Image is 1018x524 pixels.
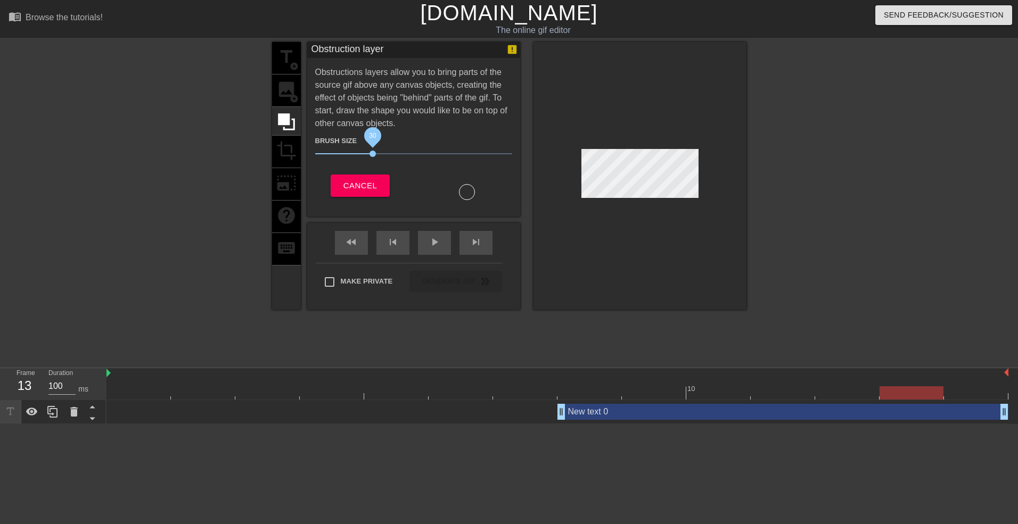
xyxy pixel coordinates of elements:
[999,406,1009,417] span: drag_handle
[9,10,21,23] span: menu_book
[341,276,393,287] span: Make Private
[343,179,377,193] span: Cancel
[48,370,73,377] label: Duration
[556,406,567,417] span: drag_handle
[315,136,357,146] label: Brush Size
[344,24,721,37] div: The online gif editor
[687,384,697,394] div: 10
[470,236,482,248] span: skip_next
[1004,368,1008,377] img: bound-end.png
[369,131,376,139] span: 30
[428,236,441,248] span: play_arrow
[78,384,88,395] div: ms
[884,9,1004,22] span: Send Feedback/Suggestion
[420,1,597,24] a: [DOMAIN_NAME]
[26,13,103,22] div: Browse the tutorials!
[345,236,358,248] span: fast_rewind
[311,42,384,58] div: Obstruction layer
[9,368,40,399] div: Frame
[331,174,390,197] button: Cancel
[875,5,1012,25] button: Send Feedback/Suggestion
[9,10,103,27] a: Browse the tutorials!
[315,66,512,200] div: Obstructions layers allow you to bring parts of the source gif above any canvas objects, creating...
[17,376,32,395] div: 13
[387,236,399,248] span: skip_previous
